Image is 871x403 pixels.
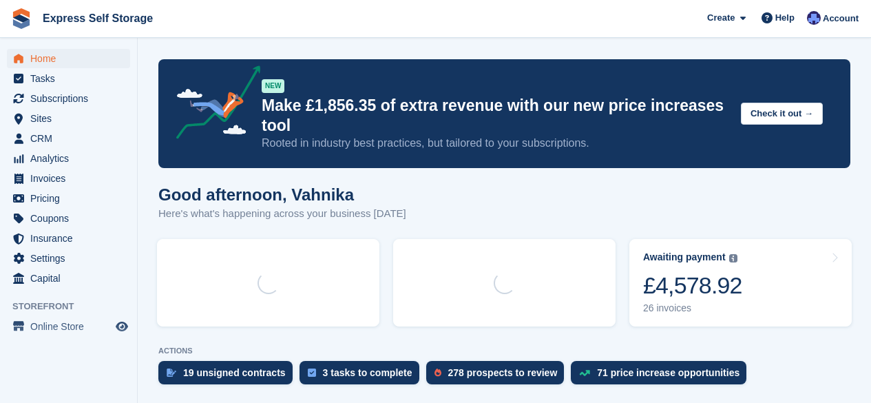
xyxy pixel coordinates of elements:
[165,65,261,144] img: price-adjustments-announcement-icon-8257ccfd72463d97f412b2fc003d46551f7dbcb40ab6d574587a9cd5c0d94...
[7,69,130,88] a: menu
[158,206,406,222] p: Here's what's happening across your business [DATE]
[262,79,284,93] div: NEW
[30,317,113,336] span: Online Store
[823,12,859,25] span: Account
[571,361,753,391] a: 71 price increase opportunities
[30,49,113,68] span: Home
[300,361,426,391] a: 3 tasks to complete
[158,361,300,391] a: 19 unsigned contracts
[434,369,441,377] img: prospect-51fa495bee0391a8d652442698ab0144808aea92771e9ea1ae160a38d050c398.svg
[323,367,412,378] div: 3 tasks to complete
[158,347,850,355] p: ACTIONS
[30,129,113,148] span: CRM
[30,249,113,268] span: Settings
[308,369,316,377] img: task-75834270c22a3079a89374b754ae025e5fb1db73e45f91037f5363f120a921f8.svg
[7,189,130,208] a: menu
[7,89,130,108] a: menu
[30,149,113,168] span: Analytics
[807,11,821,25] img: Vahnika Batchu
[30,109,113,128] span: Sites
[30,229,113,248] span: Insurance
[7,249,130,268] a: menu
[426,361,571,391] a: 278 prospects to review
[741,103,823,125] button: Check it out →
[37,7,158,30] a: Express Self Storage
[7,169,130,188] a: menu
[729,254,737,262] img: icon-info-grey-7440780725fd019a000dd9b08b2336e03edf1995a4989e88bcd33f0948082b44.svg
[643,251,726,263] div: Awaiting payment
[158,185,406,204] h1: Good afternoon, Vahnika
[114,318,130,335] a: Preview store
[7,269,130,288] a: menu
[775,11,795,25] span: Help
[30,269,113,288] span: Capital
[262,96,730,136] p: Make £1,856.35 of extra revenue with our new price increases tool
[7,109,130,128] a: menu
[30,209,113,228] span: Coupons
[12,300,137,313] span: Storefront
[30,189,113,208] span: Pricing
[579,370,590,376] img: price_increase_opportunities-93ffe204e8149a01c8c9dc8f82e8f89637d9d84a8eef4429ea346261dce0b2c0.svg
[30,169,113,188] span: Invoices
[7,229,130,248] a: menu
[11,8,32,29] img: stora-icon-8386f47178a22dfd0bd8f6a31ec36ba5ce8667c1dd55bd0f319d3a0aa187defe.svg
[448,367,558,378] div: 278 prospects to review
[7,149,130,168] a: menu
[167,369,176,377] img: contract_signature_icon-13c848040528278c33f63329250d36e43548de30e8caae1d1a13099fd9432cc5.svg
[643,271,742,300] div: £4,578.92
[183,367,286,378] div: 19 unsigned contracts
[629,239,852,327] a: Awaiting payment £4,578.92 26 invoices
[7,317,130,336] a: menu
[7,49,130,68] a: menu
[262,136,730,151] p: Rooted in industry best practices, but tailored to your subscriptions.
[7,209,130,228] a: menu
[597,367,739,378] div: 71 price increase opportunities
[30,89,113,108] span: Subscriptions
[707,11,735,25] span: Create
[7,129,130,148] a: menu
[30,69,113,88] span: Tasks
[643,302,742,314] div: 26 invoices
